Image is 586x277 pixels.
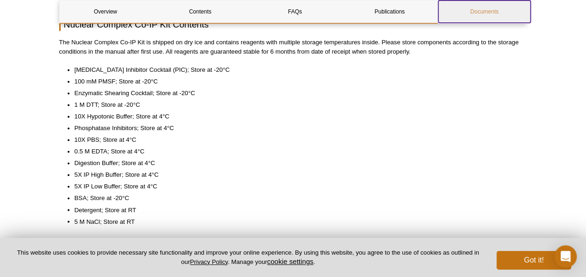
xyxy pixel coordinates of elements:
li: 5X IP Low Buffer; Store at 4°C [75,182,518,191]
li: 1 M DTT; Store at -20°C [75,100,518,110]
p: The Nuclear Complex Co-IP Kit is shipped on dry ice and contains reagents with multiple storage t... [59,38,527,56]
a: Overview [60,0,152,23]
button: Got it! [496,251,571,270]
li: 10X PBS; Store at 4°C [75,135,518,145]
div: Open Intercom Messenger [554,245,577,268]
a: FAQs [249,0,341,23]
li: 100 mM PMSF; Store at -20°C [75,77,518,86]
li: Enzymatic Shearing Cocktail; Store at -20°C [75,89,518,98]
li: Phosphatase Inhibitors; Store at 4°C [75,124,518,133]
a: Contents [154,0,246,23]
li: BSA; Store at -20°C [75,194,518,203]
a: Documents [438,0,530,23]
p: This website uses cookies to provide necessary site functionality and improve your online experie... [15,249,481,266]
a: Privacy Policy [190,258,228,265]
a: Publications [344,0,435,23]
li: 10X Hypotonic Buffer; Store at 4°C [75,112,518,121]
h2: Nuclear Complex Co-IP Kit Contents [59,18,527,31]
li: 5X IP High Buffer; Store at 4°C [75,170,518,180]
li: Digestion Buffer; Store at 4°C [75,159,518,168]
li: [MEDICAL_DATA] Inhibitor Cocktail (PIC); Store at -20°C [75,65,518,75]
li: 5 M NaCl; Store at RT [75,217,518,226]
li: 0.5 M EDTA; Store at 4°C [75,147,518,156]
li: Detergent; Store at RT [75,205,518,215]
button: cookie settings [267,257,313,265]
